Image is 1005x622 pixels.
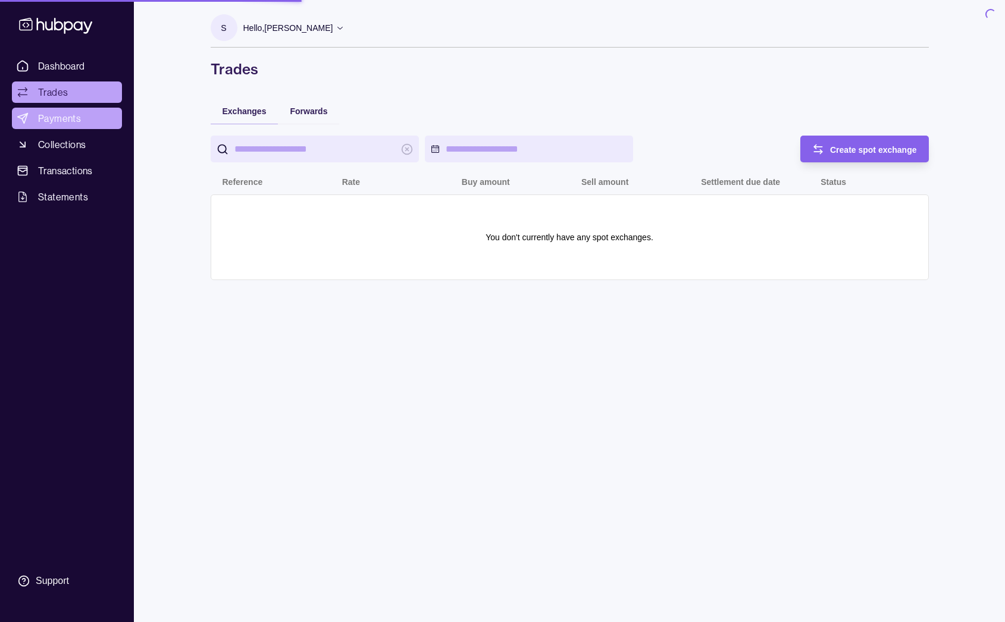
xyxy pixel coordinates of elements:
span: Trades [38,85,68,99]
a: Support [12,568,122,593]
span: Dashboard [38,59,85,73]
h1: Trades [211,59,929,78]
a: Transactions [12,160,122,181]
span: Transactions [38,164,93,178]
span: Collections [38,137,86,152]
p: S [221,21,226,34]
p: Settlement due date [701,177,780,187]
span: Forwards [290,106,327,116]
p: Status [821,177,846,187]
a: Trades [12,81,122,103]
span: Statements [38,190,88,204]
div: Support [36,574,69,588]
p: Buy amount [462,177,510,187]
p: Reference [223,177,263,187]
p: Sell amount [581,177,628,187]
a: Statements [12,186,122,208]
a: Collections [12,134,122,155]
p: You don't currently have any spot exchanges. [486,231,653,244]
span: Payments [38,111,81,125]
input: search [234,136,395,162]
p: Hello, [PERSON_NAME] [243,21,333,34]
button: Create spot exchange [800,136,929,162]
span: Create spot exchange [830,145,917,155]
span: Exchanges [223,106,267,116]
p: Rate [342,177,360,187]
a: Dashboard [12,55,122,77]
a: Payments [12,108,122,129]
